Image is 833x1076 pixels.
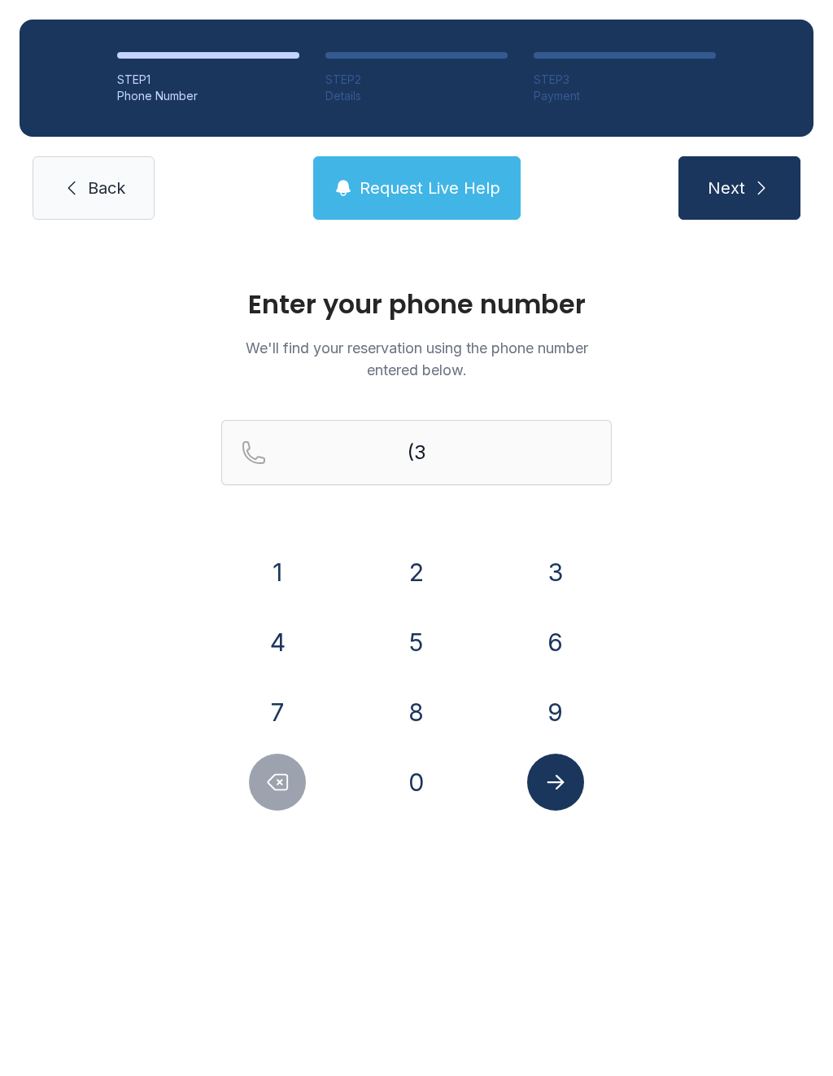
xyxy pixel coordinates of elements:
[325,88,508,104] div: Details
[117,88,299,104] div: Phone Number
[388,614,445,671] button: 5
[88,177,125,199] span: Back
[534,72,716,88] div: STEP 3
[527,544,584,601] button: 3
[325,72,508,88] div: STEP 2
[527,614,584,671] button: 6
[527,684,584,741] button: 9
[249,544,306,601] button: 1
[221,337,612,381] p: We'll find your reservation using the phone number entered below.
[388,684,445,741] button: 8
[249,614,306,671] button: 4
[388,544,445,601] button: 2
[534,88,716,104] div: Payment
[708,177,745,199] span: Next
[249,684,306,741] button: 7
[360,177,500,199] span: Request Live Help
[221,420,612,485] input: Reservation phone number
[249,754,306,811] button: Delete number
[117,72,299,88] div: STEP 1
[221,291,612,317] h1: Enter your phone number
[388,754,445,811] button: 0
[527,754,584,811] button: Submit lookup form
